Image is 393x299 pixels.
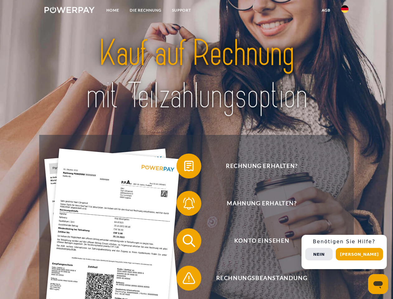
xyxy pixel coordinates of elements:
h3: Benötigen Sie Hilfe? [305,239,383,245]
button: [PERSON_NAME] [336,248,383,260]
span: Rechnungsbeanstandung [185,266,338,291]
img: logo-powerpay-white.svg [44,7,95,13]
img: qb_bill.svg [181,158,197,174]
div: Schnellhilfe [302,235,387,269]
button: Mahnung erhalten? [176,191,338,216]
img: title-powerpay_de.svg [59,30,334,119]
span: Konto einsehen [185,228,338,253]
a: SUPPORT [167,5,196,16]
a: DIE RECHNUNG [124,5,167,16]
button: Rechnung erhalten? [176,154,338,178]
span: Rechnung erhalten? [185,154,338,178]
a: Home [101,5,124,16]
iframe: Schaltfläche zum Öffnen des Messaging-Fensters [368,274,388,294]
button: Konto einsehen [176,228,338,253]
img: qb_bell.svg [181,196,197,211]
img: qb_search.svg [181,233,197,249]
img: de [341,5,349,13]
img: qb_warning.svg [181,270,197,286]
button: Rechnungsbeanstandung [176,266,338,291]
a: agb [316,5,336,16]
button: Nein [305,248,333,260]
span: Mahnung erhalten? [185,191,338,216]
